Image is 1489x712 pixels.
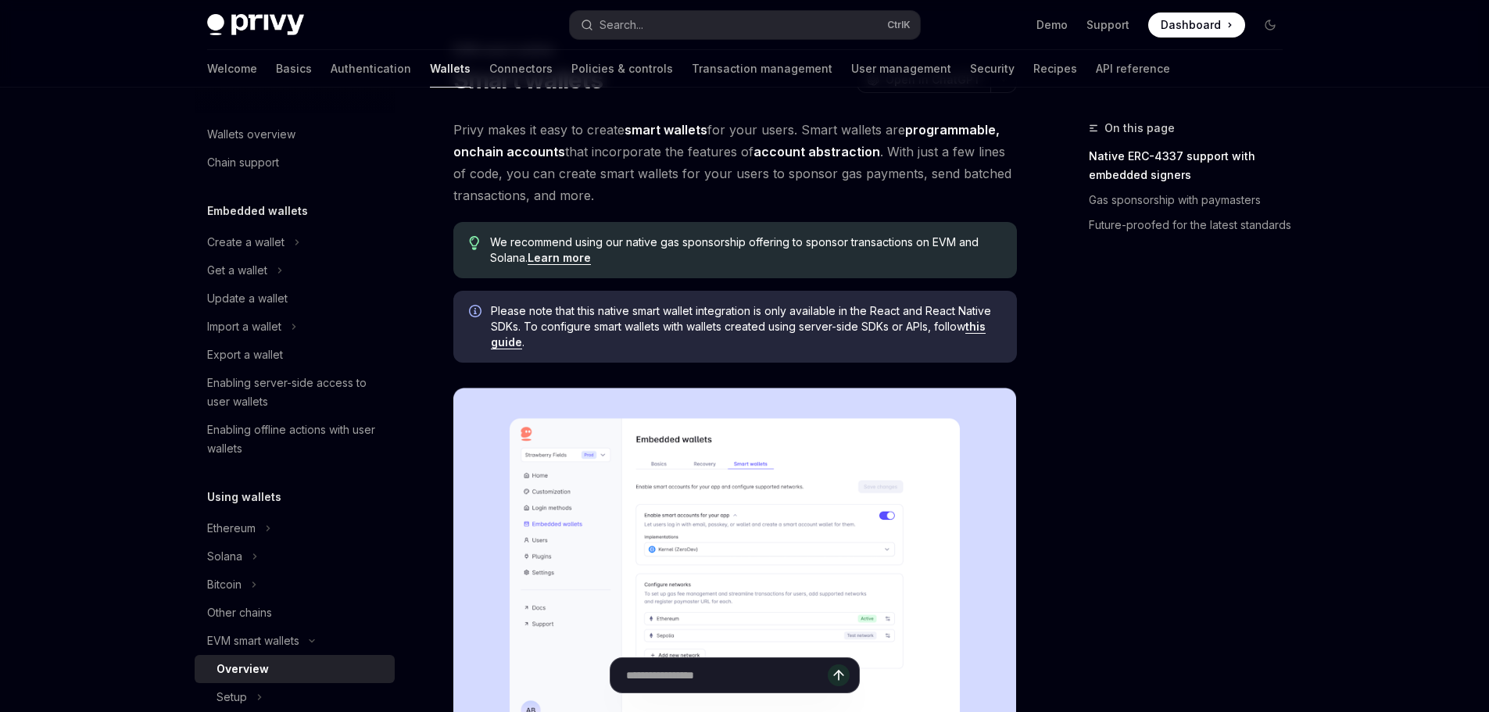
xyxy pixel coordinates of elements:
[1089,213,1295,238] a: Future-proofed for the latest standards
[490,234,1000,266] span: We recommend using our native gas sponsorship offering to sponsor transactions on EVM and Solana.
[1089,188,1295,213] a: Gas sponsorship with paymasters
[207,603,272,622] div: Other chains
[217,660,269,678] div: Overview
[1089,144,1295,188] a: Native ERC-4337 support with embedded signers
[1148,13,1245,38] a: Dashboard
[1036,17,1068,33] a: Demo
[207,488,281,506] h5: Using wallets
[1033,50,1077,88] a: Recipes
[970,50,1015,88] a: Security
[692,50,832,88] a: Transaction management
[195,313,395,341] button: Toggle Import a wallet section
[851,50,951,88] a: User management
[1258,13,1283,38] button: Toggle dark mode
[207,289,288,308] div: Update a wallet
[276,50,312,88] a: Basics
[1104,119,1175,138] span: On this page
[207,575,242,594] div: Bitcoin
[491,303,1001,350] span: Please note that this native smart wallet integration is only available in the React and React Na...
[195,542,395,571] button: Toggle Solana section
[207,261,267,280] div: Get a wallet
[207,14,304,36] img: dark logo
[600,16,643,34] div: Search...
[469,236,480,250] svg: Tip
[207,420,385,458] div: Enabling offline actions with user wallets
[207,153,279,172] div: Chain support
[195,148,395,177] a: Chain support
[207,202,308,220] h5: Embedded wallets
[195,514,395,542] button: Toggle Ethereum section
[195,284,395,313] a: Update a wallet
[195,228,395,256] button: Toggle Create a wallet section
[753,144,880,160] a: account abstraction
[195,416,395,463] a: Enabling offline actions with user wallets
[469,305,485,320] svg: Info
[207,317,281,336] div: Import a wallet
[207,50,257,88] a: Welcome
[1086,17,1129,33] a: Support
[195,683,395,711] button: Toggle Setup section
[489,50,553,88] a: Connectors
[570,11,920,39] button: Open search
[430,50,471,88] a: Wallets
[1161,17,1221,33] span: Dashboard
[217,688,247,707] div: Setup
[195,599,395,627] a: Other chains
[207,233,285,252] div: Create a wallet
[207,345,283,364] div: Export a wallet
[828,664,850,686] button: Send message
[195,627,395,655] button: Toggle EVM smart wallets section
[195,369,395,416] a: Enabling server-side access to user wallets
[195,571,395,599] button: Toggle Bitcoin section
[207,374,385,411] div: Enabling server-side access to user wallets
[887,19,911,31] span: Ctrl K
[195,256,395,284] button: Toggle Get a wallet section
[195,120,395,148] a: Wallets overview
[626,658,828,692] input: Ask a question...
[195,341,395,369] a: Export a wallet
[453,119,1017,206] span: Privy makes it easy to create for your users. Smart wallets are that incorporate the features of ...
[195,655,395,683] a: Overview
[625,122,707,138] strong: smart wallets
[528,251,591,265] a: Learn more
[331,50,411,88] a: Authentication
[207,519,256,538] div: Ethereum
[571,50,673,88] a: Policies & controls
[1096,50,1170,88] a: API reference
[207,547,242,566] div: Solana
[207,631,299,650] div: EVM smart wallets
[207,125,295,144] div: Wallets overview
